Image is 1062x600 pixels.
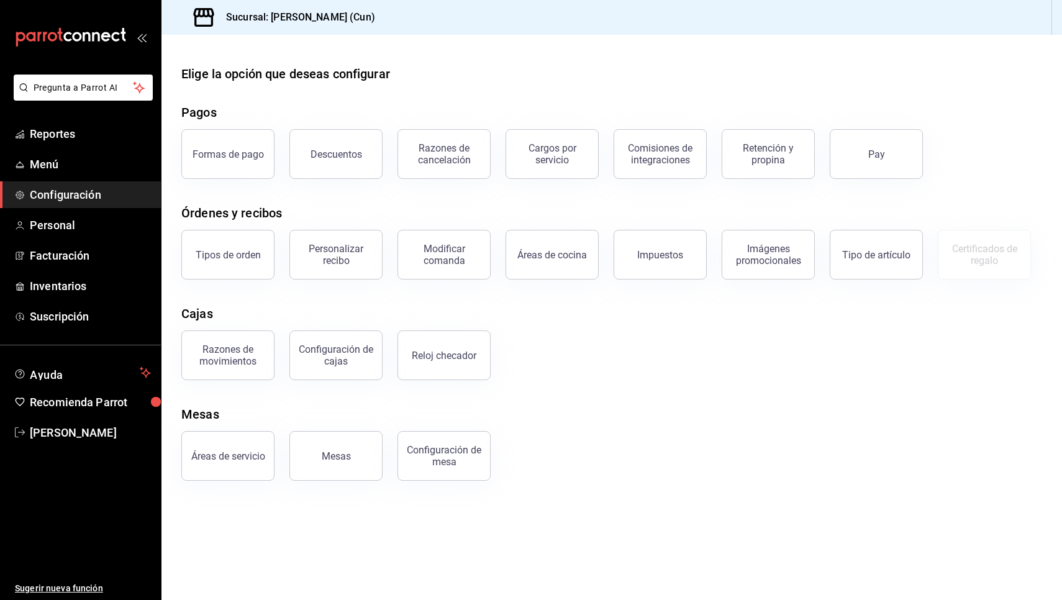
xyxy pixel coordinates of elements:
button: Certificados de regalo [938,230,1031,280]
span: Recomienda Parrot [30,394,151,411]
button: Impuestos [614,230,707,280]
div: Áreas de cocina [517,249,587,261]
div: Formas de pago [193,148,264,160]
div: Impuestos [637,249,683,261]
div: Razones de movimientos [189,343,266,367]
div: Mesas [181,405,219,424]
div: Órdenes y recibos [181,204,282,222]
span: Facturación [30,247,151,264]
div: Tipos de orden [196,249,261,261]
button: Retención y propina [722,129,815,179]
span: [PERSON_NAME] [30,424,151,441]
button: open_drawer_menu [137,32,147,42]
div: Certificados de regalo [946,243,1023,266]
button: Personalizar recibo [289,230,383,280]
div: Pay [868,148,885,160]
button: Razones de cancelación [397,129,491,179]
button: Comisiones de integraciones [614,129,707,179]
a: Pregunta a Parrot AI [9,90,153,103]
span: Sugerir nueva función [15,582,151,595]
div: Tipo de artículo [842,249,910,261]
button: Tipos de orden [181,230,275,280]
div: Cajas [181,304,213,323]
div: Configuración de mesa [406,444,483,468]
span: Menú [30,156,151,173]
button: Razones de movimientos [181,330,275,380]
button: Configuración de cajas [289,330,383,380]
div: Razones de cancelación [406,142,483,166]
button: Descuentos [289,129,383,179]
button: Cargos por servicio [506,129,599,179]
button: Tipo de artículo [830,230,923,280]
div: Configuración de cajas [297,343,374,367]
span: Pregunta a Parrot AI [34,81,134,94]
div: Comisiones de integraciones [622,142,699,166]
button: Pay [830,129,923,179]
div: Reloj checador [412,350,476,361]
span: Configuración [30,186,151,203]
div: Áreas de servicio [191,450,265,462]
span: Reportes [30,125,151,142]
div: Cargos por servicio [514,142,591,166]
button: Imágenes promocionales [722,230,815,280]
div: Retención y propina [730,142,807,166]
span: Inventarios [30,278,151,294]
span: Ayuda [30,365,135,380]
div: Mesas [322,450,351,462]
div: Elige la opción que deseas configurar [181,65,390,83]
button: Pregunta a Parrot AI [14,75,153,101]
button: Formas de pago [181,129,275,179]
span: Suscripción [30,308,151,325]
button: Mesas [289,431,383,481]
h3: Sucursal: [PERSON_NAME] (Cun) [216,10,375,25]
button: Configuración de mesa [397,431,491,481]
div: Personalizar recibo [297,243,374,266]
div: Descuentos [311,148,362,160]
button: Modificar comanda [397,230,491,280]
button: Áreas de servicio [181,431,275,481]
div: Modificar comanda [406,243,483,266]
div: Pagos [181,103,217,122]
button: Áreas de cocina [506,230,599,280]
button: Reloj checador [397,330,491,380]
span: Personal [30,217,151,234]
div: Imágenes promocionales [730,243,807,266]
